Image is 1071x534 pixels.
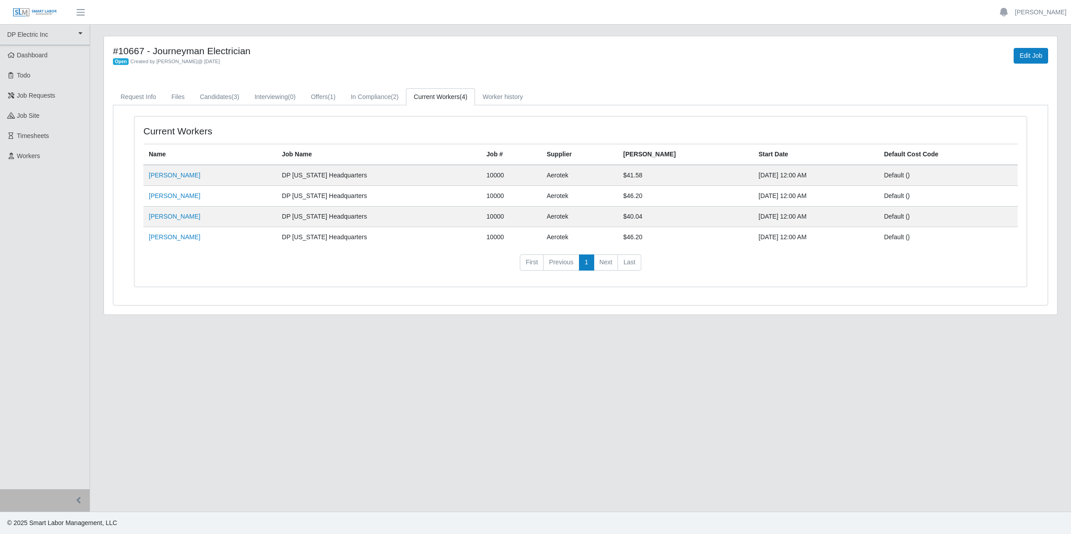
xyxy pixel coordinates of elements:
td: $41.58 [618,165,753,186]
a: Current Workers [406,88,475,106]
td: [DATE] 12:00 AM [753,165,879,186]
span: Dashboard [17,52,48,59]
th: Default Cost Code [879,144,1018,165]
span: (4) [460,93,467,100]
td: $46.20 [618,227,753,248]
td: $40.04 [618,207,753,227]
a: Interviewing [247,88,303,106]
a: Files [164,88,192,106]
td: [DATE] 12:00 AM [753,186,879,207]
span: (0) [288,93,296,100]
td: DP [US_STATE] Headquarters [276,186,481,207]
span: © 2025 Smart Labor Management, LLC [7,519,117,526]
th: Name [143,144,276,165]
th: Supplier [541,144,618,165]
a: [PERSON_NAME] [149,192,200,199]
th: Start Date [753,144,879,165]
td: 10000 [481,227,541,248]
td: Default () [879,227,1018,248]
span: Created by [PERSON_NAME] @ [DATE] [130,59,220,64]
h4: Current Workers [143,125,500,137]
td: Aerotek [541,207,618,227]
td: Aerotek [541,227,618,248]
nav: pagination [143,254,1018,278]
span: (2) [391,93,398,100]
span: Todo [17,72,30,79]
span: job site [17,112,40,119]
span: Timesheets [17,132,49,139]
h4: #10667 - Journeyman Electrician [113,45,653,56]
td: 10000 [481,165,541,186]
th: Job # [481,144,541,165]
span: Open [113,58,129,65]
td: Default () [879,165,1018,186]
span: Workers [17,152,40,159]
a: Candidates [192,88,247,106]
a: [PERSON_NAME] [149,213,200,220]
a: [PERSON_NAME] [1015,8,1067,17]
td: [DATE] 12:00 AM [753,207,879,227]
td: [DATE] 12:00 AM [753,227,879,248]
a: [PERSON_NAME] [149,172,200,179]
span: (1) [328,93,336,100]
span: (3) [232,93,239,100]
td: Default () [879,207,1018,227]
th: Job Name [276,144,481,165]
a: [PERSON_NAME] [149,233,200,241]
td: $46.20 [618,186,753,207]
img: SLM Logo [13,8,57,17]
th: [PERSON_NAME] [618,144,753,165]
td: DP [US_STATE] Headquarters [276,227,481,248]
td: Aerotek [541,186,618,207]
span: Job Requests [17,92,56,99]
td: Default () [879,186,1018,207]
a: 1 [579,254,594,271]
td: 10000 [481,186,541,207]
td: 10000 [481,207,541,227]
a: Worker history [475,88,531,106]
td: Aerotek [541,165,618,186]
a: Offers [303,88,343,106]
a: Edit Job [1014,48,1048,64]
td: DP [US_STATE] Headquarters [276,207,481,227]
td: DP [US_STATE] Headquarters [276,165,481,186]
a: In Compliance [343,88,406,106]
a: Request Info [113,88,164,106]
